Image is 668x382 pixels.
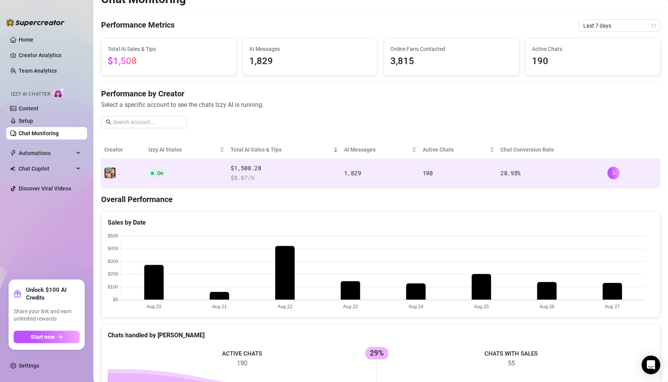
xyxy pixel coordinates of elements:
[249,54,371,69] span: 1,829
[611,170,616,176] span: right
[108,56,137,66] span: $1,508
[105,167,115,178] img: .
[14,331,80,343] button: Start nowarrow-right
[651,23,656,28] span: calendar
[101,100,660,110] span: Select a specific account to see the chats Izzy AI is running.
[341,141,420,159] th: AI Messages
[420,141,497,159] th: Active Chats
[10,150,16,156] span: thunderbolt
[19,68,57,74] a: Team Analytics
[231,173,337,183] span: $ 8.87 /h
[157,170,163,176] span: On
[249,45,371,53] span: AI Messages
[106,119,111,125] span: search
[19,37,33,43] a: Home
[14,308,80,323] span: Share your link and earn unlimited rewards
[58,334,63,340] span: arrow-right
[14,290,21,298] span: gift
[108,330,654,340] div: Chats handled by [PERSON_NAME]
[423,145,488,154] span: Active Chats
[500,169,521,177] span: 28.95 %
[19,185,71,192] a: Discover Viral Videos
[101,19,175,32] h4: Performance Metrics
[497,141,604,159] th: Chat Conversion Rate
[390,54,512,69] span: 3,815
[344,145,410,154] span: AI Messages
[53,87,65,99] img: AI Chatter
[642,356,660,374] div: Open Intercom Messenger
[532,54,654,69] span: 190
[423,169,433,177] span: 190
[19,147,74,159] span: Automations
[19,162,74,175] span: Chat Copilot
[19,363,39,369] a: Settings
[6,19,65,26] img: logo-BBDzfeDw.svg
[31,334,54,340] span: Start now
[231,164,337,173] span: $1,508.28
[344,169,361,177] span: 1,829
[10,166,15,171] img: Chat Copilot
[390,45,512,53] span: Online Fans Contacted
[119,170,121,176] span: .
[11,91,50,98] span: Izzy AI Chatter
[108,218,654,227] div: Sales by Date
[19,105,38,112] a: Content
[532,45,654,53] span: Active Chats
[19,118,33,124] a: Setup
[101,88,660,99] h4: Performance by Creator
[19,49,81,61] a: Creator Analytics
[108,45,230,53] span: Total AI Sales & Tips
[101,141,145,159] th: Creator
[145,141,227,159] th: Izzy AI Status
[583,20,656,31] span: Last 7 days
[26,286,80,302] strong: Unlock $100 AI Credits
[227,141,341,159] th: Total AI Sales & Tips
[231,145,331,154] span: Total AI Sales & Tips
[113,118,183,126] input: Search account...
[149,145,218,154] span: Izzy AI Status
[607,167,620,179] button: right
[101,194,660,205] h4: Overall Performance
[19,130,59,136] a: Chat Monitoring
